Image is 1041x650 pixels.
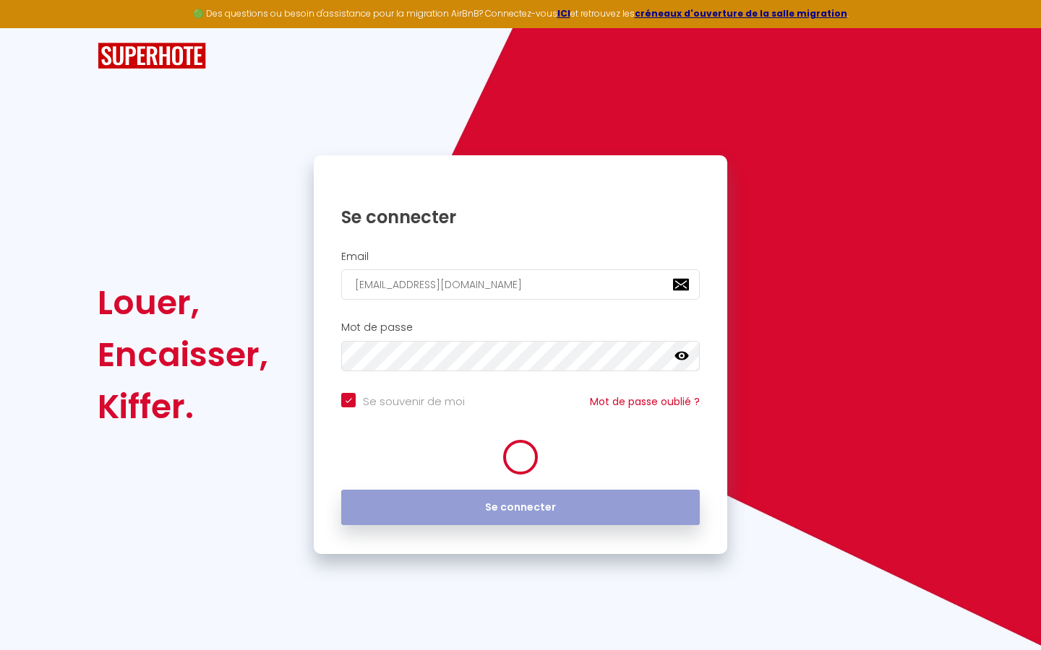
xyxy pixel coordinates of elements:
div: Encaisser, [98,329,268,381]
div: Kiffer. [98,381,268,433]
input: Ton Email [341,269,700,300]
a: ICI [557,7,570,19]
h2: Email [341,251,700,263]
button: Se connecter [341,490,700,526]
a: Mot de passe oublié ? [590,394,700,409]
img: SuperHote logo [98,43,206,69]
button: Ouvrir le widget de chat LiveChat [12,6,55,49]
div: Louer, [98,277,268,329]
a: créneaux d'ouverture de la salle migration [635,7,847,19]
h2: Mot de passe [341,321,700,334]
h1: Se connecter [341,206,700,228]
